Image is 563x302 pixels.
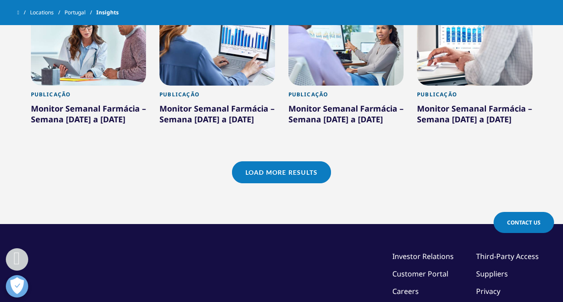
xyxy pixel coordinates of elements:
[288,91,404,103] div: Publicação
[476,286,500,296] a: Privacy
[392,251,454,261] a: Investor Relations
[64,4,96,21] a: Portugal
[96,4,119,21] span: Insights
[288,86,404,148] a: Publicação Monitor Semanal Farmácia –Semana [DATE] a [DATE]
[232,161,331,183] a: Load More Results
[476,269,508,279] a: Suppliers
[30,4,64,21] a: Locations
[417,91,533,103] div: Publicação
[159,86,275,148] a: Publicação Monitor Semanal Farmácia –Semana [DATE] a [DATE]
[417,86,533,148] a: Publicação Monitor Semanal Farmácia –Semana [DATE] a [DATE]
[31,86,146,148] a: Publicação Monitor Semanal Farmácia –Semana [DATE] a [DATE]
[507,219,541,226] span: Contact Us
[159,103,275,128] div: Monitor Semanal Farmácia –Semana [DATE] a [DATE]
[392,286,419,296] a: Careers
[288,103,404,128] div: Monitor Semanal Farmácia –Semana [DATE] a [DATE]
[159,91,275,103] div: Publicação
[31,103,146,128] div: Monitor Semanal Farmácia –Semana [DATE] a [DATE]
[392,269,448,279] a: Customer Portal
[494,212,554,233] a: Contact Us
[417,103,533,128] div: Monitor Semanal Farmácia –Semana [DATE] a [DATE]
[31,91,146,103] div: Publicação
[476,251,539,261] a: Third-Party Access
[6,275,28,298] button: Abrir preferências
